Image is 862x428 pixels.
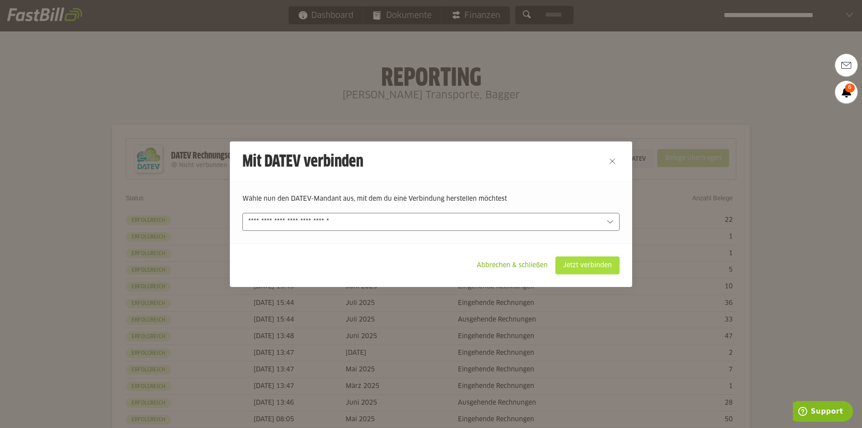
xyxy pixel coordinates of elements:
sl-button: Abbrechen & schließen [469,256,555,274]
iframe: Öffnet ein Widget, in dem Sie weitere Informationen finden [793,401,853,424]
p: Wähle nun den DATEV-Mandant aus, mit dem du eine Verbindung herstellen möchtest [242,194,620,204]
span: 6 [845,84,855,93]
a: 6 [835,81,858,103]
sl-button: Jetzt verbinden [555,256,620,274]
